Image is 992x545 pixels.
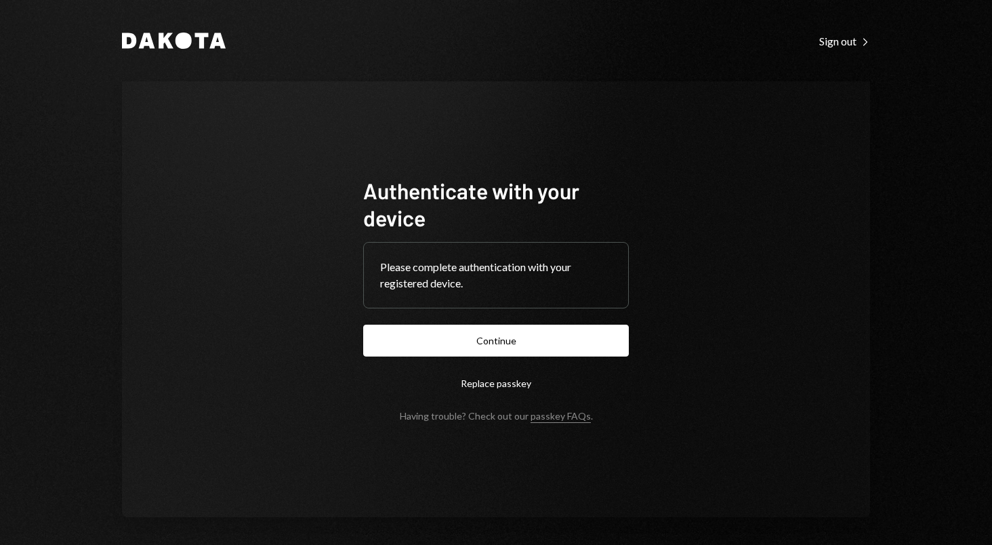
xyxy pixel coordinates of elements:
a: passkey FAQs [531,410,591,423]
div: Having trouble? Check out our . [400,410,593,422]
button: Replace passkey [363,367,629,399]
a: Sign out [819,33,870,48]
button: Continue [363,325,629,357]
div: Sign out [819,35,870,48]
h1: Authenticate with your device [363,177,629,231]
div: Please complete authentication with your registered device. [380,259,612,291]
